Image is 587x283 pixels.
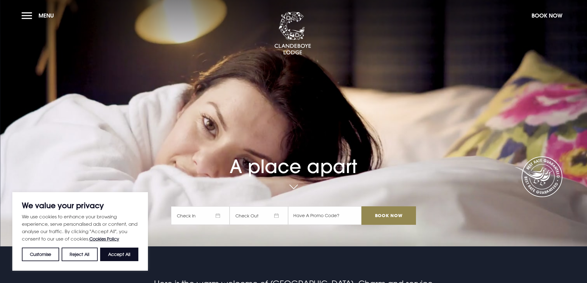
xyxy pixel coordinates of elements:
[171,206,230,225] span: Check In
[22,9,57,22] button: Menu
[22,248,59,261] button: Customise
[288,206,361,225] input: Have A Promo Code?
[230,206,288,225] span: Check Out
[12,192,148,271] div: We value your privacy
[89,236,119,241] a: Cookies Policy
[274,12,311,55] img: Clandeboye Lodge
[62,248,97,261] button: Reject All
[528,9,565,22] button: Book Now
[22,213,138,243] p: We use cookies to enhance your browsing experience, serve personalised ads or content, and analys...
[39,12,54,19] span: Menu
[100,248,138,261] button: Accept All
[361,206,416,225] input: Book Now
[22,202,138,209] p: We value your privacy
[171,138,416,177] h1: A place apart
